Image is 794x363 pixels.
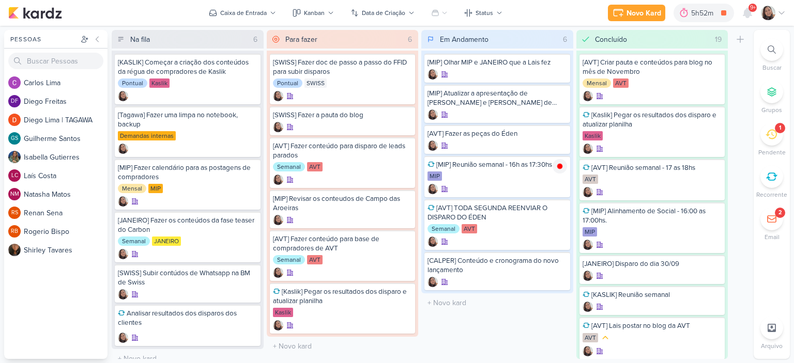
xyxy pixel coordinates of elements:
div: Criador(a): Sharlene Khoury [427,236,438,247]
div: Criador(a): Sharlene Khoury [273,122,283,132]
img: Carlos Lima [8,76,21,89]
div: [SWISS] Fazer doc de passo a passo do FFID para subir disparos [273,58,413,76]
div: [MIP] Atualizar a apresentação de MIP e Janeior de resultados e enviar para o Gustavo e Marcos [427,89,567,107]
div: [MIP] Fazer calendário para as postagens de compradores [118,163,257,182]
input: Buscar Pessoas [8,53,103,69]
div: Analisar resultados dos disparos dos clientes [118,309,257,327]
div: [AVT] TODA SEGUNDA REENVIAR O DISPARO DO ÉDEN [427,203,567,222]
div: MIP [427,171,442,181]
div: JANEIRO [152,236,181,246]
div: Criador(a): Sharlene Khoury [427,184,438,194]
div: Criador(a): Sharlene Khoury [273,267,283,278]
p: GS [11,136,18,141]
div: Criador(a): Sharlene Khoury [583,240,593,250]
img: Diego Lima | TAGAWA [8,114,21,126]
div: [KASLIK] Reunião semanal [583,290,722,299]
div: Semanal [273,162,305,171]
img: Sharlene Khoury [583,346,593,356]
div: [SWISS] Fazer a pauta do blog [273,111,413,120]
img: kardz.app [8,7,62,19]
img: Sharlene Khoury [583,187,593,197]
div: Kaslik [149,78,170,88]
div: [AVT] Reunião semanal - 17 as 18hs [583,163,722,172]
div: [Tagawa] Fazer uma limpa no notebook, backup [118,111,257,129]
p: Email [765,232,780,242]
div: Criador(a): Sharlene Khoury [583,302,593,312]
div: Criador(a): Sharlene Khoury [427,109,438,120]
div: Pontual [273,78,302,88]
img: Sharlene Khoury [427,184,438,194]
img: Sharlene Khoury [427,109,438,120]
div: MIP [583,227,597,236]
div: I s a b e l l a G u t i e r r e s [24,152,108,163]
div: G u i l h e r m e S a n t o s [24,133,108,144]
img: Sharlene Khoury [427,69,438,80]
div: Criador(a): Sharlene Khoury [583,144,593,154]
img: Sharlene Khoury [427,277,438,287]
div: Laís Costa [8,169,21,182]
button: Novo Kard [608,5,665,21]
div: Criador(a): Sharlene Khoury [118,289,128,299]
div: Diego Freitas [8,95,21,107]
img: Isabella Gutierres [8,151,21,163]
img: Sharlene Khoury [273,91,283,101]
div: 6 [404,34,416,45]
p: Buscar [762,63,782,72]
div: Criador(a): Sharlene Khoury [273,215,283,225]
li: Ctrl + F [754,38,790,72]
div: Demandas internas [118,131,176,140]
div: AVT [307,162,323,171]
div: Criador(a): Sharlene Khoury [118,91,128,101]
div: Natasha Matos [8,188,21,200]
img: tracking [553,159,567,173]
img: Sharlene Khoury [118,333,128,343]
div: [KASLIK] Começar a criação dos conteúdos da régua de compradores de Kaslik [118,58,257,76]
div: 19 [711,34,726,45]
div: N a t a s h a M a t o s [24,189,108,200]
div: [AVT] Fazer conteúdo para disparo de leads parados [273,141,413,160]
img: Sharlene Khoury [118,289,128,299]
div: Criador(a): Sharlene Khoury [583,271,593,281]
p: Arquivo [761,341,783,351]
div: Prioridade Média [600,333,610,343]
div: Pontual [118,78,147,88]
div: Criador(a): Sharlene Khoury [427,140,438,151]
div: [SWISS] Subir contúdos de Whatsapp na BM de Swiss [118,269,257,287]
div: Novo Kard [627,8,661,19]
img: Sharlene Khoury [583,302,593,312]
div: Criador(a): Sharlene Khoury [427,277,438,287]
img: Shirley Tavares [8,244,21,256]
div: Criador(a): Sharlene Khoury [273,91,283,101]
div: 6 [249,34,262,45]
div: AVT [613,78,629,88]
div: D i e g o L i m a | T A G A W A [24,115,108,125]
div: [AVT] Fazer conteúdo para base de compradores de AVT [273,234,413,253]
div: 1 [779,124,781,132]
img: Sharlene Khoury [583,240,593,250]
div: [JANEIRO] Fazer os conteúdos da fase teaser do Carbon [118,216,257,234]
img: Sharlene Khoury [118,144,128,154]
p: NM [10,192,19,197]
p: Grupos [761,105,782,115]
div: [AVT] Fazer as peças do Éden [427,129,567,138]
div: Semanal [427,224,460,233]
div: MIP [148,184,163,193]
img: Sharlene Khoury [583,271,593,281]
div: [MIP] Olhar MIP e JANEIRO que a Lais fez [427,58,567,67]
div: Kaslik [273,308,293,317]
div: Criador(a): Sharlene Khoury [273,320,283,330]
div: Guilherme Santos [8,132,21,145]
div: [Kaslik] Pegar os resultados dos disparo e atualizar planilha [583,111,722,129]
div: Criador(a): Sharlene Khoury [118,144,128,154]
div: Criador(a): Sharlene Khoury [583,91,593,101]
img: Sharlene Khoury [273,267,283,278]
div: Kaslik [583,131,603,140]
div: [AVT] Criar pauta e conteúdos para blog no mês de Novembro [583,58,722,76]
div: [CALPER] Conteúdo e cronograma do novo lançamento [427,256,567,275]
div: AVT [583,333,598,342]
img: Sharlene Khoury [273,175,283,185]
div: AVT [307,255,323,264]
img: Sharlene Khoury [118,91,128,101]
img: Sharlene Khoury [118,249,128,259]
div: Mensal [118,184,146,193]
